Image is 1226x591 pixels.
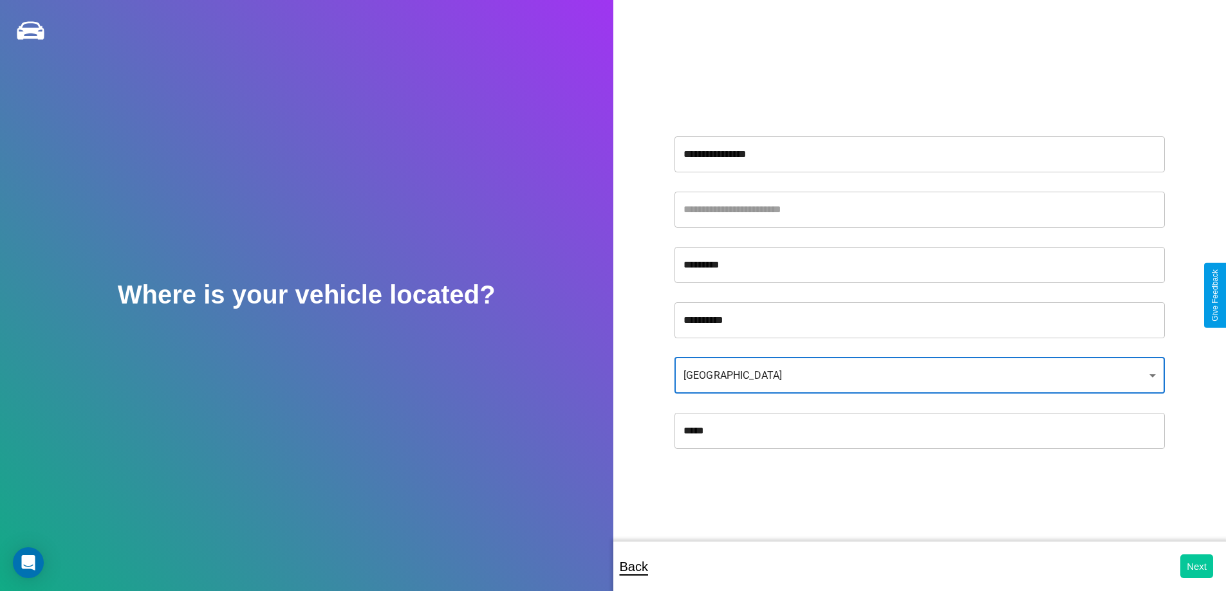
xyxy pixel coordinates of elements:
div: Open Intercom Messenger [13,547,44,578]
p: Back [620,555,648,578]
h2: Where is your vehicle located? [118,280,496,309]
div: Give Feedback [1211,269,1220,322]
div: [GEOGRAPHIC_DATA] [674,358,1165,394]
button: Next [1180,554,1213,578]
